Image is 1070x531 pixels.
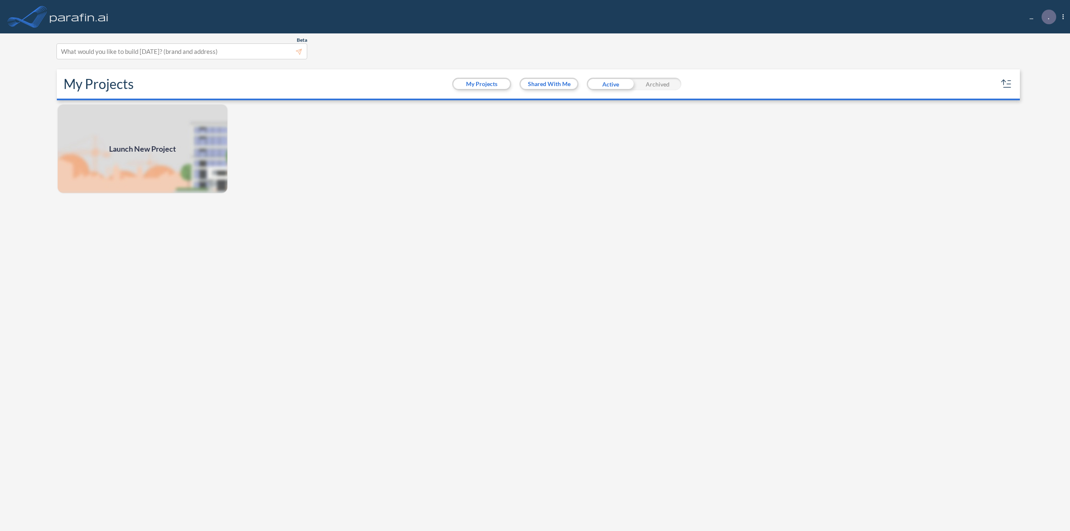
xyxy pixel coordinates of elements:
img: add [57,104,228,194]
button: My Projects [453,79,510,89]
div: Archived [634,78,681,90]
span: Launch New Project [109,143,176,155]
p: . [1048,13,1050,20]
a: Launch New Project [57,104,228,194]
h2: My Projects [64,76,134,92]
img: logo [48,8,110,25]
div: Active [587,78,634,90]
button: sort [1000,77,1013,91]
span: Beta [297,37,307,43]
div: ... [1017,10,1064,24]
button: Shared With Me [521,79,577,89]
